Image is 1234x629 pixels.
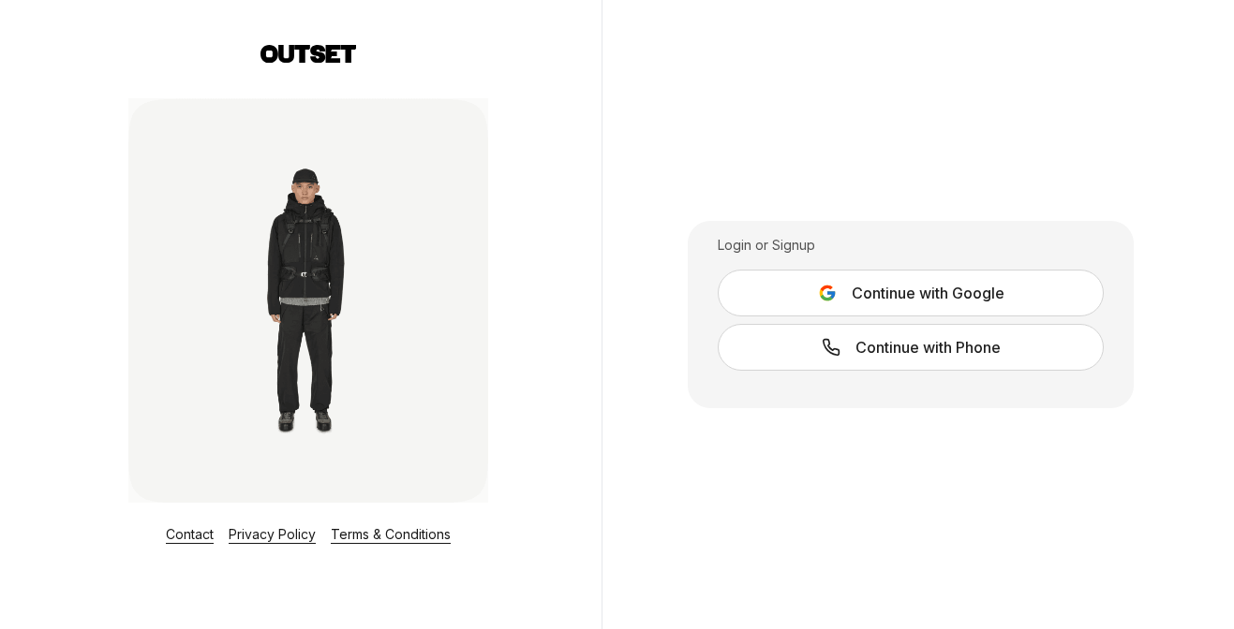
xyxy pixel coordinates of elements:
a: Privacy Policy [229,526,316,542]
a: Contact [166,526,214,542]
div: Login or Signup [718,236,1103,255]
a: Continue with Phone [718,324,1103,371]
span: Continue with Phone [855,336,1001,358]
img: Login Layout Image [128,98,488,503]
a: Terms & Conditions [331,526,451,542]
button: Continue with Google [718,270,1103,316]
span: Continue with Google [852,282,1004,304]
